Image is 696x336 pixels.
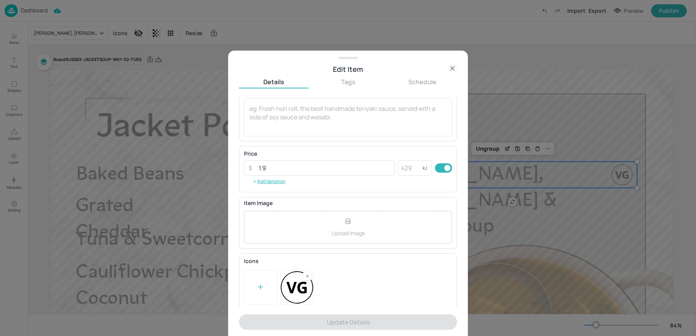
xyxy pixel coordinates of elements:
[254,160,395,176] input: 10
[398,160,423,176] input: 429
[331,229,365,237] p: Upload Image
[281,271,313,304] img: 2025-04-03-1743682514812y42irzchc5s.svg
[244,176,294,187] button: Add Variation
[387,78,457,86] button: Schedule
[303,272,312,280] div: Remove image
[244,151,257,156] p: Price
[239,78,309,86] button: Details
[423,165,427,171] p: kJ
[239,64,457,75] div: Edit Item
[244,200,452,206] p: Item Image
[313,78,383,86] button: Tags
[244,258,452,264] p: Icons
